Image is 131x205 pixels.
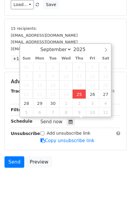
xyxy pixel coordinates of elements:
span: September 21, 2025 [20,90,33,99]
strong: Tracking [11,89,31,93]
label: Add unsubscribe link [47,130,91,136]
span: September 3, 2025 [59,63,73,72]
span: August 31, 2025 [20,63,33,72]
span: September 12, 2025 [86,72,99,81]
span: October 10, 2025 [86,108,99,117]
span: September 23, 2025 [46,90,59,99]
small: [EMAIL_ADDRESS][DOMAIN_NAME] [11,47,78,51]
span: September 22, 2025 [33,90,46,99]
span: September 5, 2025 [86,63,99,72]
span: Wed [59,57,73,60]
span: September 18, 2025 [73,81,86,90]
span: September 29, 2025 [33,99,46,108]
small: 15 recipients: [11,26,37,31]
span: Sun [20,57,33,60]
span: September 7, 2025 [20,72,33,81]
span: September 4, 2025 [73,63,86,72]
span: September 8, 2025 [33,72,46,81]
span: October 8, 2025 [59,108,73,117]
span: Tue [46,57,59,60]
span: October 7, 2025 [46,108,59,117]
span: October 1, 2025 [59,99,73,108]
span: September 16, 2025 [46,81,59,90]
span: September 19, 2025 [86,81,99,90]
span: September 15, 2025 [33,81,46,90]
span: Mon [33,57,46,60]
strong: Filters [11,107,26,112]
strong: Unsubscribe [11,131,40,136]
span: September 14, 2025 [20,81,33,90]
span: September 24, 2025 [59,90,73,99]
a: Send [4,156,24,168]
span: September 10, 2025 [59,72,73,81]
strong: Schedule [11,119,32,124]
span: September 2, 2025 [46,63,59,72]
span: October 9, 2025 [73,108,86,117]
a: Preview [26,156,52,168]
span: September 27, 2025 [99,90,112,99]
iframe: Chat Widget [101,176,131,205]
span: September 6, 2025 [99,63,112,72]
input: Year [72,47,93,52]
span: October 5, 2025 [20,108,33,117]
span: Send now [40,119,63,124]
span: October 3, 2025 [86,99,99,108]
span: Sat [99,57,112,60]
span: October 6, 2025 [33,108,46,117]
span: September 11, 2025 [73,72,86,81]
span: September 26, 2025 [86,90,99,99]
span: Fri [86,57,99,60]
a: Copy unsubscribe link [40,138,94,143]
small: [EMAIL_ADDRESS][DOMAIN_NAME] [11,33,78,38]
span: Thu [73,57,86,60]
span: September 17, 2025 [59,81,73,90]
span: September 9, 2025 [46,72,59,81]
span: September 20, 2025 [99,81,112,90]
span: September 25, 2025 [73,90,86,99]
span: October 2, 2025 [73,99,86,108]
a: +12 more [11,55,36,63]
span: September 30, 2025 [46,99,59,108]
span: September 28, 2025 [20,99,33,108]
h5: Advanced [11,78,120,85]
span: October 11, 2025 [99,108,112,117]
span: September 1, 2025 [33,63,46,72]
span: September 13, 2025 [99,72,112,81]
small: [EMAIL_ADDRESS][DOMAIN_NAME] [11,40,78,44]
span: October 4, 2025 [99,99,112,108]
